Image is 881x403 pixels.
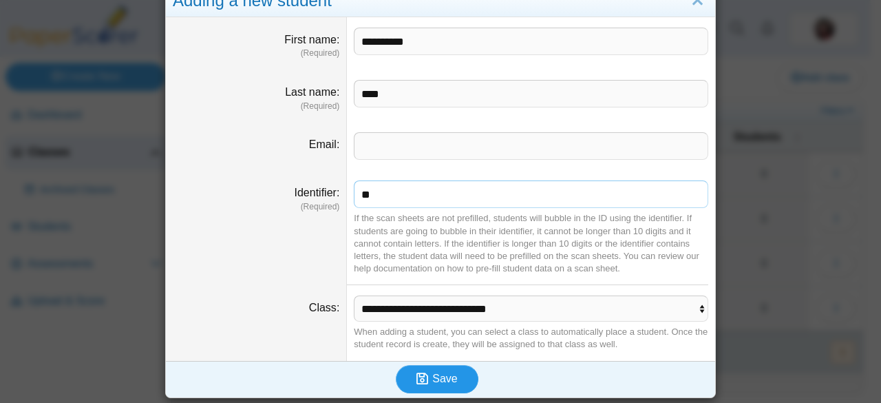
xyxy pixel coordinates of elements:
[396,365,478,393] button: Save
[309,138,339,150] label: Email
[173,48,339,59] dfn: (Required)
[284,34,339,45] label: First name
[432,373,457,384] span: Save
[295,187,340,198] label: Identifier
[309,302,339,313] label: Class
[354,212,708,275] div: If the scan sheets are not prefilled, students will bubble in the ID using the identifier. If stu...
[173,201,339,213] dfn: (Required)
[354,326,708,351] div: When adding a student, you can select a class to automatically place a student. Once the student ...
[173,101,339,112] dfn: (Required)
[285,86,339,98] label: Last name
